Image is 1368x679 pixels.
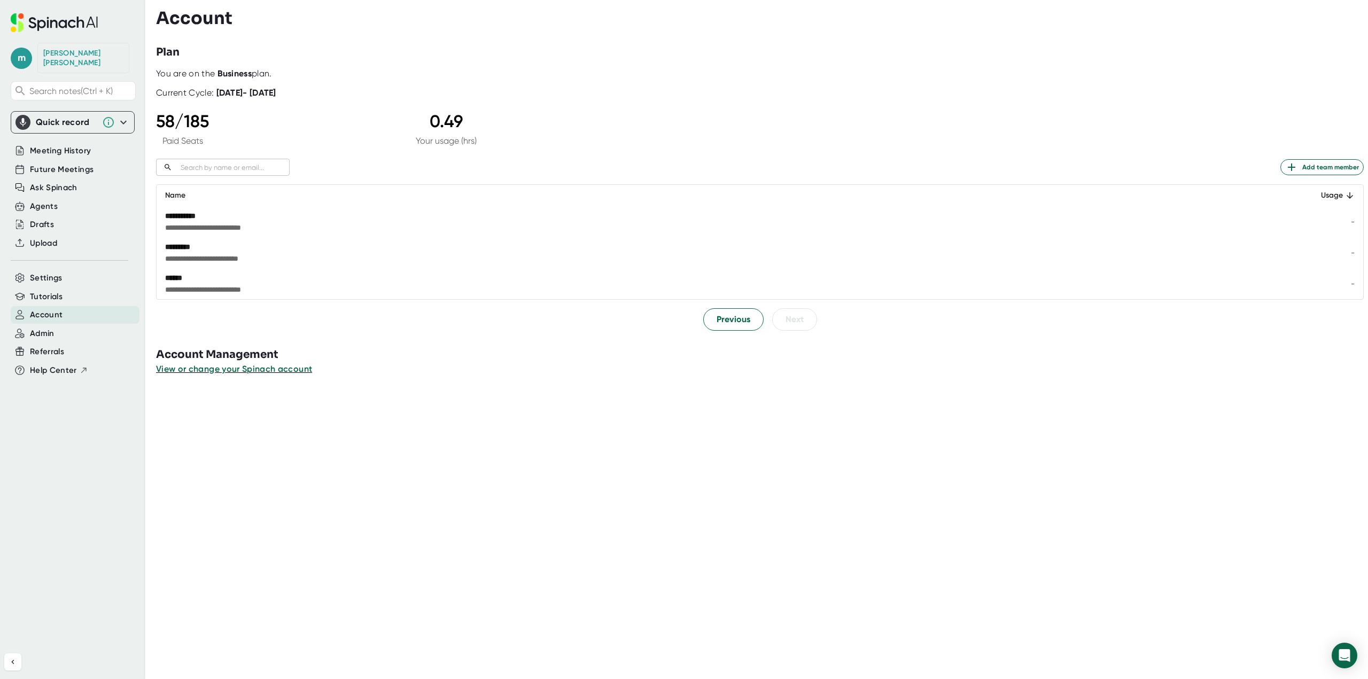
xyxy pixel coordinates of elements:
[30,200,58,213] button: Agents
[15,112,130,133] div: Quick record
[1296,237,1363,268] td: -
[786,313,804,326] span: Next
[30,346,64,358] button: Referrals
[156,363,312,376] button: View or change your Spinach account
[30,364,77,377] span: Help Center
[30,291,63,303] button: Tutorials
[217,68,252,79] b: Business
[176,161,290,174] input: Search by name or email...
[30,163,94,176] button: Future Meetings
[156,68,1364,79] div: You are on the plan.
[30,237,57,249] button: Upload
[156,364,312,374] span: View or change your Spinach account
[30,327,55,340] button: Admin
[416,111,477,131] div: 0.49
[1285,161,1359,174] span: Add team member
[165,189,1288,202] div: Name
[1332,643,1357,668] div: Open Intercom Messenger
[156,111,209,131] div: 58 / 185
[1305,189,1355,202] div: Usage
[156,136,209,146] div: Paid Seats
[156,8,232,28] h3: Account
[1296,268,1363,299] td: -
[216,88,276,98] b: [DATE] - [DATE]
[156,88,276,98] div: Current Cycle:
[30,309,63,321] button: Account
[30,364,88,377] button: Help Center
[717,313,750,326] span: Previous
[156,44,180,60] h3: Plan
[30,182,77,194] button: Ask Spinach
[1280,159,1364,175] button: Add team member
[4,653,21,670] button: Collapse sidebar
[156,347,1368,363] h3: Account Management
[772,308,817,331] button: Next
[29,86,133,96] span: Search notes (Ctrl + K)
[11,48,32,69] span: m
[416,136,477,146] div: Your usage (hrs)
[1296,206,1363,237] td: -
[703,308,764,331] button: Previous
[30,272,63,284] button: Settings
[43,49,123,67] div: Matthew Jones
[30,145,91,157] button: Meeting History
[36,117,97,128] div: Quick record
[30,218,54,231] button: Drafts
